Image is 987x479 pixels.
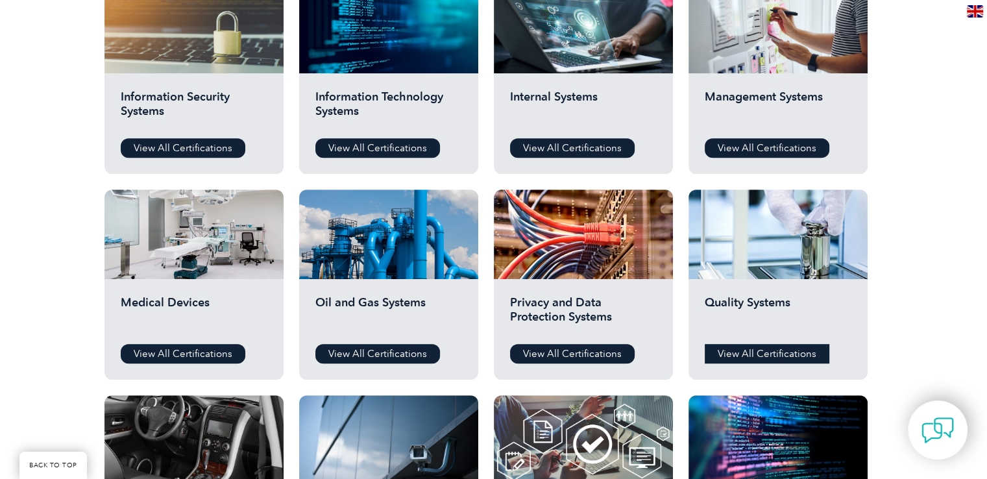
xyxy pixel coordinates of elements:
[510,344,635,363] a: View All Certifications
[510,295,657,334] h2: Privacy and Data Protection Systems
[705,295,851,334] h2: Quality Systems
[121,344,245,363] a: View All Certifications
[315,138,440,158] a: View All Certifications
[705,138,829,158] a: View All Certifications
[315,90,462,129] h2: Information Technology Systems
[121,90,267,129] h2: Information Security Systems
[315,295,462,334] h2: Oil and Gas Systems
[921,414,954,447] img: contact-chat.png
[121,295,267,334] h2: Medical Devices
[705,90,851,129] h2: Management Systems
[121,138,245,158] a: View All Certifications
[315,344,440,363] a: View All Certifications
[19,452,87,479] a: BACK TO TOP
[967,5,983,18] img: en
[510,138,635,158] a: View All Certifications
[510,90,657,129] h2: Internal Systems
[705,344,829,363] a: View All Certifications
